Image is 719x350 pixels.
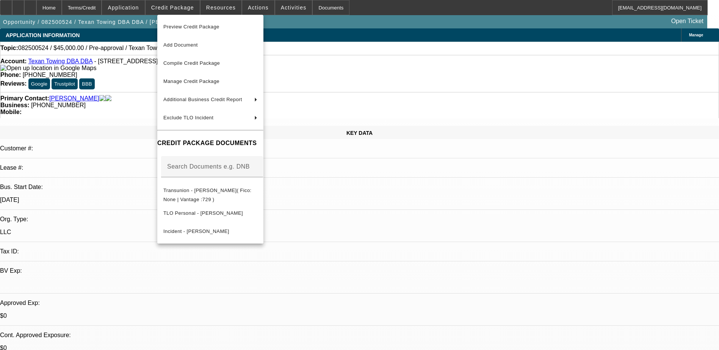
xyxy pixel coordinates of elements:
[157,139,263,148] h4: CREDIT PACKAGE DOCUMENTS
[163,228,229,234] span: Incident - [PERSON_NAME]
[163,210,243,216] span: TLO Personal - [PERSON_NAME]
[163,42,198,48] span: Add Document
[157,186,263,204] button: Transunion - Hamada, Yaser( Fico: None | Vantage :729 )
[157,204,263,222] button: TLO Personal - Hamada, Yaser
[163,78,219,84] span: Manage Credit Package
[163,187,252,202] span: Transunion - [PERSON_NAME]( Fico: None | Vantage :729 )
[163,60,220,66] span: Compile Credit Package
[163,97,242,102] span: Additional Business Credit Report
[163,24,219,30] span: Preview Credit Package
[157,222,263,241] button: Incident - Hamada, Yaser
[163,115,213,120] span: Exclude TLO Incident
[167,163,250,170] mat-label: Search Documents e.g. DNB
